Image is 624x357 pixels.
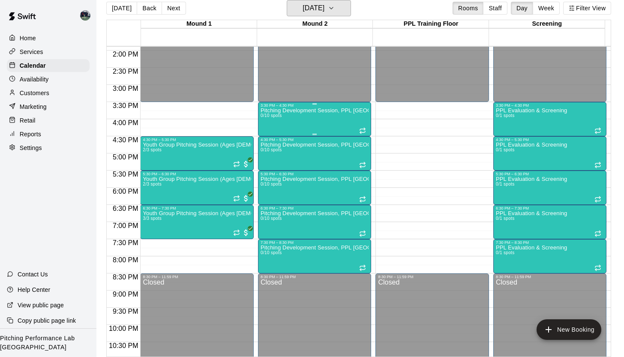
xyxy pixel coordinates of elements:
[359,230,366,237] span: Recurring event
[106,2,137,15] button: [DATE]
[111,85,141,92] span: 3:00 PM
[20,75,49,84] p: Availability
[18,285,50,294] p: Help Center
[20,89,49,97] p: Customers
[137,2,162,15] button: Back
[533,2,560,15] button: Week
[143,216,162,221] span: 3/3 spots filled
[258,239,372,273] div: 7:30 PM – 8:30 PM: Pitching Development Session, PPL Louisville (Ages 13+)
[258,205,372,239] div: 6:30 PM – 7:30 PM: Pitching Development Session, PPL Louisville (Ages 13+)
[496,250,515,255] span: 0/1 spots filled
[261,240,369,245] div: 7:30 PM – 8:30 PM
[7,59,90,72] a: Calendar
[378,275,486,279] div: 8:30 PM – 11:59 PM
[496,216,515,221] span: 0/1 spots filled
[563,2,611,15] button: Filter View
[496,147,515,152] span: 0/1 spots filled
[493,136,607,171] div: 4:30 PM – 5:30 PM: PPL Evaluation & Screening
[143,147,162,152] span: 2/3 spots filled
[140,171,254,205] div: 5:30 PM – 6:30 PM: Youth Group Pitching Session (Ages 12 and Under)
[257,20,373,28] div: Mound 2
[453,2,483,15] button: Rooms
[489,20,605,28] div: Screening
[141,20,257,28] div: Mound 1
[261,113,282,118] span: 0/10 spots filled
[20,48,43,56] p: Services
[261,206,369,210] div: 6:30 PM – 7:30 PM
[20,61,46,70] p: Calendar
[20,130,41,138] p: Reports
[359,162,366,168] span: Recurring event
[359,196,366,203] span: Recurring event
[493,205,607,239] div: 6:30 PM – 7:30 PM: PPL Evaluation & Screening
[111,102,141,109] span: 3:30 PM
[258,136,372,171] div: 4:30 PM – 5:30 PM: Pitching Development Session, PPL Louisville (Ages 13+)
[496,138,604,142] div: 4:30 PM – 5:30 PM
[111,273,141,281] span: 8:30 PM
[261,216,282,221] span: 0/10 spots filled
[261,147,282,152] span: 0/10 spots filled
[111,51,141,58] span: 2:00 PM
[80,10,90,21] img: Kevin Greene
[258,102,372,136] div: 3:30 PM – 4:30 PM: Pitching Development Session, PPL Louisville (Ages 13+)
[261,275,369,279] div: 8:30 PM – 11:59 PM
[496,240,604,245] div: 7:30 PM – 8:30 PM
[7,87,90,99] a: Customers
[511,2,533,15] button: Day
[111,239,141,246] span: 7:30 PM
[242,194,250,203] span: All customers have paid
[143,182,162,186] span: 2/3 spots filled
[20,102,47,111] p: Marketing
[594,196,601,203] span: Recurring event
[107,325,140,332] span: 10:00 PM
[496,182,515,186] span: 0/1 spots filled
[111,153,141,161] span: 5:00 PM
[493,171,607,205] div: 5:30 PM – 6:30 PM: PPL Evaluation & Screening
[20,144,42,152] p: Settings
[594,230,601,237] span: Recurring event
[7,32,90,45] div: Home
[143,138,251,142] div: 4:30 PM – 5:30 PM
[111,136,141,144] span: 4:30 PM
[242,160,250,168] span: All customers have paid
[111,119,141,126] span: 4:00 PM
[7,114,90,127] div: Retail
[143,172,251,176] div: 5:30 PM – 6:30 PM
[7,100,90,113] a: Marketing
[261,182,282,186] span: 0/10 spots filled
[7,45,90,58] div: Services
[78,7,96,24] div: Kevin Greene
[496,103,604,108] div: 3:30 PM – 4:30 PM
[233,195,240,202] span: Recurring event
[594,264,601,271] span: Recurring event
[258,171,372,205] div: 5:30 PM – 6:30 PM: Pitching Development Session, PPL Louisville (Ages 13+)
[111,171,141,178] span: 5:30 PM
[162,2,186,15] button: Next
[111,188,141,195] span: 6:00 PM
[261,138,369,142] div: 4:30 PM – 5:30 PM
[7,73,90,86] a: Availability
[261,172,369,176] div: 5:30 PM – 6:30 PM
[261,250,282,255] span: 0/10 spots filled
[107,342,140,349] span: 10:30 PM
[143,206,251,210] div: 6:30 PM – 7:30 PM
[7,141,90,154] a: Settings
[7,128,90,141] a: Reports
[496,206,604,210] div: 6:30 PM – 7:30 PM
[111,308,141,315] span: 9:30 PM
[18,301,64,309] p: View public page
[111,68,141,75] span: 2:30 PM
[373,20,489,28] div: PPL Training Floor
[483,2,507,15] button: Staff
[111,291,141,298] span: 9:00 PM
[233,161,240,168] span: Recurring event
[111,256,141,264] span: 8:00 PM
[594,127,601,134] span: Recurring event
[303,2,324,14] h6: [DATE]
